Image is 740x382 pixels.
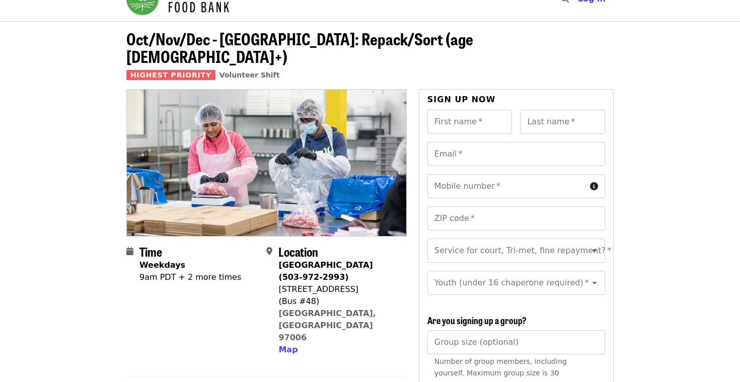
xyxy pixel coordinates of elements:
[427,110,512,134] input: First name
[427,142,605,166] input: Email
[139,260,185,270] strong: Weekdays
[427,174,586,198] input: Mobile number
[278,345,298,354] span: Map
[126,247,133,256] i: calendar icon
[427,95,496,104] span: Sign up now
[434,357,567,377] span: Number of group members, including yourself. Maximum group size is 30
[427,206,605,231] input: ZIP code
[278,243,318,260] span: Location
[266,247,272,256] i: map-marker-alt icon
[126,70,215,80] span: Highest Priority
[278,309,376,342] a: [GEOGRAPHIC_DATA], [GEOGRAPHIC_DATA] 97006
[520,110,605,134] input: Last name
[278,295,398,308] div: (Bus #48)
[278,283,398,295] div: [STREET_ADDRESS]
[278,344,298,356] button: Map
[139,243,162,260] span: Time
[219,71,280,79] a: Volunteer Shift
[139,271,241,283] div: 9am PDT + 2 more times
[427,330,605,354] input: [object Object]
[126,27,473,68] span: Oct/Nov/Dec - [GEOGRAPHIC_DATA]: Repack/Sort (age [DEMOGRAPHIC_DATA]+)
[427,314,527,327] span: Are you signing up a group?
[590,182,598,191] i: circle-info icon
[127,90,406,236] img: Oct/Nov/Dec - Beaverton: Repack/Sort (age 10+) organized by Oregon Food Bank
[587,244,602,258] button: Open
[278,260,373,282] strong: [GEOGRAPHIC_DATA] (503-972-2993)
[587,276,602,290] button: Open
